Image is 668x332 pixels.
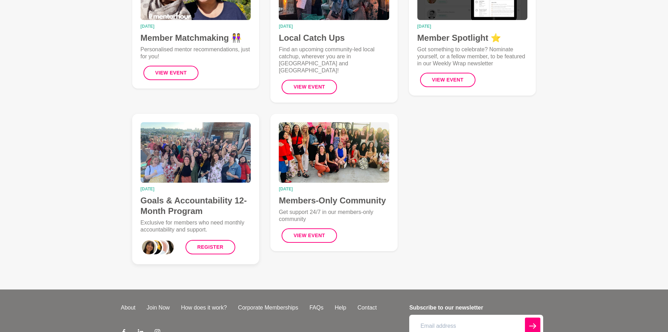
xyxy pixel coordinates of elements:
[420,73,475,87] button: View Event
[352,304,382,312] a: Contact
[143,66,199,80] button: View Event
[141,122,251,183] img: Goals & Accountability 12-Month Program
[141,33,251,43] h4: Member Matchmaking 👭
[141,46,251,60] p: Personalised mentor recommendations, just for you!
[417,46,528,67] p: Got something to celebrate? Nominate yourself, or a fellow member, to be featured in our Weekly W...
[146,239,163,256] div: 1_Tam Jones
[132,114,259,264] a: Goals & Accountability 12-Month Program[DATE]Goals & Accountability 12-Month ProgramExclusive for...
[329,304,352,312] a: Help
[115,304,141,312] a: About
[158,239,175,256] div: 3_Christine Pietersz
[232,304,304,312] a: Corporate Memberships
[282,228,337,243] button: View Event
[185,240,235,254] a: Register
[141,239,157,256] div: 0_April
[279,46,389,74] p: Find an upcoming community-led local catchup, wherever you are in [GEOGRAPHIC_DATA] and [GEOGRAPH...
[279,195,389,206] h4: Members-Only Community
[279,33,389,43] h4: Local Catch Ups
[141,24,251,28] time: [DATE]
[141,304,175,312] a: Join Now
[279,187,389,191] time: [DATE]
[279,24,389,28] time: [DATE]
[279,209,389,223] p: Get support 24/7 in our members-only community
[279,122,389,183] img: Members-Only Community
[141,195,251,216] h4: Goals & Accountability 12-Month Program
[270,114,398,251] a: Members-Only Community[DATE]Members-Only CommunityGet support 24/7 in our members-only communityV...
[417,24,528,28] time: [DATE]
[304,304,329,312] a: FAQs
[141,187,251,191] time: [DATE]
[417,33,528,43] h4: Member Spotlight ⭐
[141,219,251,233] p: Exclusive for members who need monthly accountability and support.
[282,80,337,94] button: View Event
[175,304,232,312] a: How does it work?
[152,239,169,256] div: 2_Gabby Verma
[409,304,543,312] h4: Subscribe to our newsletter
